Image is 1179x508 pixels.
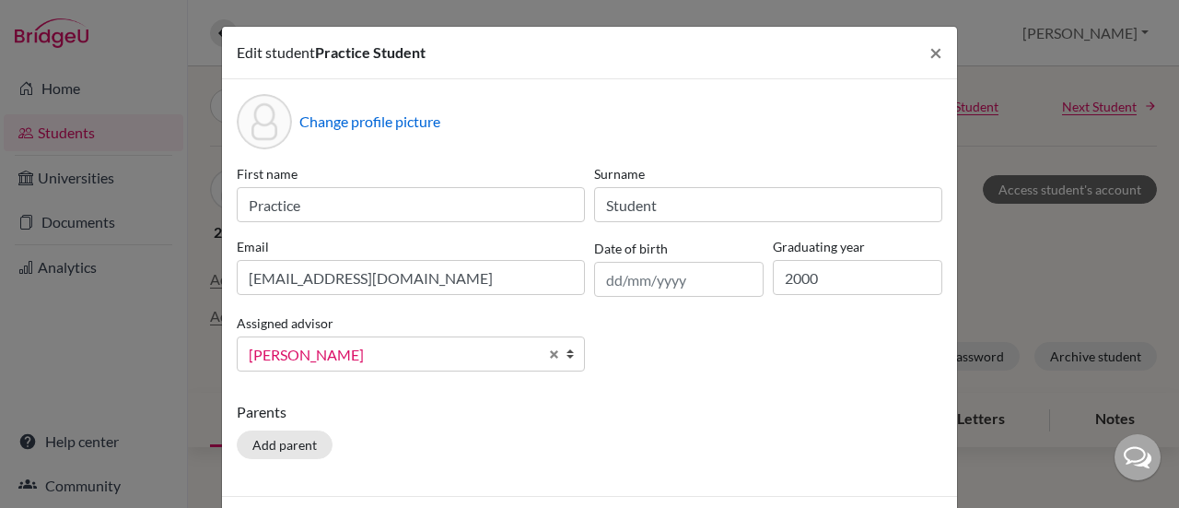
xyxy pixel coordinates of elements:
button: Close [915,27,957,78]
span: Practice Student [315,43,426,61]
span: × [929,39,942,65]
label: Date of birth [594,239,668,258]
span: Ayuda [40,13,90,30]
label: Email [237,237,585,256]
span: [PERSON_NAME] [249,343,538,367]
label: Graduating year [773,237,942,256]
input: dd/mm/yyyy [594,262,764,297]
p: Parents [237,401,942,423]
button: Add parent [237,431,333,459]
div: Profile picture [237,94,292,149]
span: Edit student [237,43,315,61]
label: First name [237,164,585,183]
label: Surname [594,164,942,183]
label: Assigned advisor [237,313,333,333]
